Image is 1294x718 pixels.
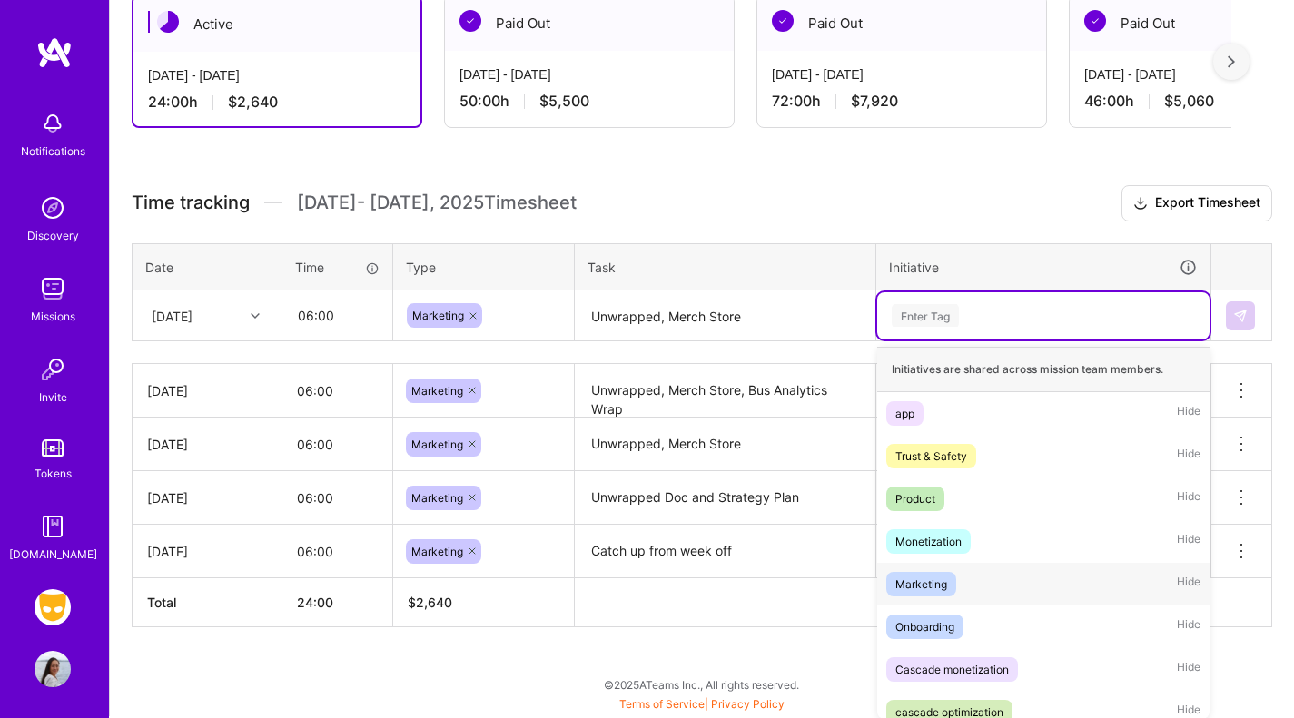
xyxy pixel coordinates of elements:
span: $2,640 [228,93,278,112]
img: Paid Out [459,10,481,32]
span: Marketing [411,384,463,398]
textarea: Unwrapped Doc and Strategy Plan [577,473,874,523]
img: guide book [35,508,71,545]
img: discovery [35,190,71,226]
span: $5,500 [539,92,589,111]
th: Type [393,243,575,290]
a: Grindr: Product & Marketing [30,589,75,625]
div: app [895,404,914,423]
div: [DATE] [152,306,193,325]
div: [DATE] - [DATE] [459,65,719,84]
div: Invite [39,388,67,407]
button: Export Timesheet [1121,185,1272,221]
span: Hide [1177,401,1200,426]
div: Notifications [21,142,85,161]
div: Discovery [27,226,79,245]
div: 50:00 h [459,92,719,111]
div: [DOMAIN_NAME] [9,545,97,564]
textarea: Unwrapped, Merch Store [577,292,874,340]
i: icon Chevron [251,311,260,320]
span: $ 2,640 [408,595,452,610]
img: teamwork [35,270,71,307]
div: Time [295,258,380,277]
input: HH:MM [283,291,391,339]
textarea: Catch up from week off [577,526,874,576]
div: Cascade monetization [895,660,1009,679]
span: $7,920 [851,92,898,111]
span: | [619,697,785,711]
th: Date [133,243,282,290]
i: icon Download [1133,194,1148,213]
textarea: Unwrapped, Merch Store [577,419,874,469]
input: HH:MM [282,474,392,522]
a: User Avatar [30,651,75,687]
input: HH:MM [282,420,392,468]
span: Hide [1177,444,1200,468]
div: [DATE] [147,542,267,561]
span: Hide [1177,487,1200,511]
span: Time tracking [132,192,250,214]
span: $5,060 [1164,92,1214,111]
th: 24:00 [282,578,393,627]
span: Hide [1177,572,1200,596]
div: [DATE] [147,488,267,507]
div: 72:00 h [772,92,1032,111]
div: 24:00 h [148,93,406,112]
div: [DATE] [147,381,267,400]
div: Enter Tag [892,301,959,329]
img: Submit [1233,309,1248,323]
div: Monetization [895,532,962,551]
input: HH:MM [282,527,392,575]
span: Marketing [412,309,464,322]
div: Missions [31,307,75,326]
div: Marketing [895,575,947,594]
div: Initiative [889,257,1198,278]
a: Terms of Service [619,697,705,711]
img: logo [36,36,73,69]
th: Task [575,243,876,290]
div: Product [895,489,935,508]
div: [DATE] - [DATE] [148,66,406,85]
span: Hide [1177,615,1200,639]
span: Hide [1177,657,1200,682]
input: HH:MM [282,367,392,415]
img: bell [35,105,71,142]
textarea: Unwrapped, Merch Store, Bus Analytics Wrap [577,366,874,417]
div: Onboarding [895,617,954,636]
img: User Avatar [35,651,71,687]
div: © 2025 ATeams Inc., All rights reserved. [109,662,1294,707]
span: Marketing [411,438,463,451]
th: Total [133,578,282,627]
img: Paid Out [1084,10,1106,32]
div: Initiatives are shared across mission team members. [877,347,1210,392]
div: [DATE] [147,435,267,454]
span: Marketing [411,545,463,558]
div: Trust & Safety [895,447,967,466]
img: Active [157,11,179,33]
img: Grindr: Product & Marketing [35,589,71,625]
div: Tokens [35,464,72,483]
div: [DATE] - [DATE] [772,65,1032,84]
span: Marketing [411,491,463,505]
span: Hide [1177,529,1200,554]
a: Privacy Policy [711,697,785,711]
img: right [1228,55,1235,68]
img: Invite [35,351,71,388]
span: [DATE] - [DATE] , 2025 Timesheet [297,192,577,214]
img: tokens [42,439,64,457]
img: Paid Out [772,10,794,32]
